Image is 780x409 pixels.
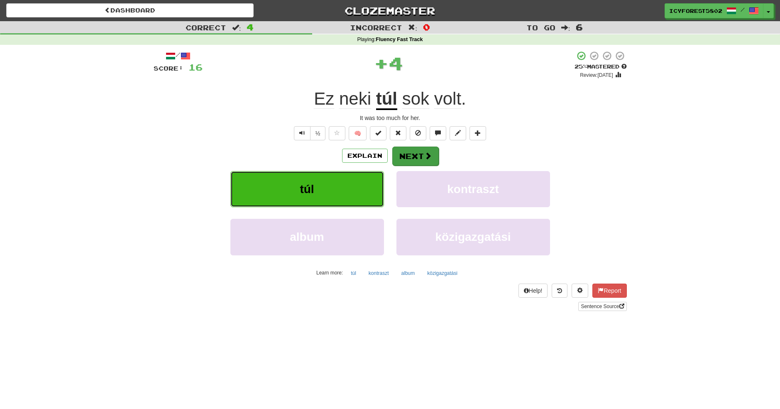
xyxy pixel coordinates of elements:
button: közigazgatási [423,267,462,279]
a: Clozemaster [266,3,513,18]
a: Dashboard [6,3,254,17]
button: 🧠 [349,126,367,140]
button: Favorite sentence (alt+f) [329,126,345,140]
button: Edit sentence (alt+d) [450,126,466,140]
button: túl [230,171,384,207]
button: Next [392,147,439,166]
button: Ignore sentence (alt+i) [410,126,426,140]
span: 4 [389,53,403,73]
a: IcyForest5802 / [665,3,763,18]
strong: Fluency Fast Track [376,37,423,42]
button: album [230,219,384,255]
button: Discuss sentence (alt+u) [430,126,446,140]
button: kontraszt [364,267,394,279]
button: Report [592,284,626,298]
span: Incorrect [350,23,402,32]
div: It was too much for her. [154,114,627,122]
button: Round history (alt+y) [552,284,567,298]
span: : [561,24,570,31]
span: túl [300,183,314,196]
div: Mastered [575,63,627,71]
span: 25 % [575,63,587,70]
small: Review: [DATE] [580,72,613,78]
button: Set this sentence to 100% Mastered (alt+m) [370,126,386,140]
span: Ez [314,89,334,109]
span: album [290,230,324,243]
span: sok [402,89,429,109]
button: Explain [342,149,388,163]
div: Text-to-speech controls [292,126,326,140]
span: / [741,7,745,12]
span: . [397,89,466,109]
span: neki [339,89,371,109]
span: IcyForest5802 [669,7,722,15]
button: túl [346,267,361,279]
span: + [374,51,389,76]
span: kontraszt [447,183,499,196]
u: túl [376,89,397,110]
span: : [408,24,417,31]
div: / [154,51,203,61]
span: közigazgatási [435,230,511,243]
button: Reset to 0% Mastered (alt+r) [390,126,406,140]
button: Play sentence audio (ctl+space) [294,126,311,140]
span: 4 [247,22,254,32]
span: 0 [423,22,430,32]
span: To go [526,23,555,32]
span: : [232,24,241,31]
a: Sentence Source [578,302,626,311]
span: volt [434,89,461,109]
span: 6 [576,22,583,32]
button: közigazgatási [396,219,550,255]
button: ½ [310,126,326,140]
span: Correct [186,23,226,32]
button: Add to collection (alt+a) [469,126,486,140]
span: 16 [188,62,203,72]
button: Help! [518,284,548,298]
small: Learn more: [316,270,343,276]
button: album [397,267,420,279]
span: Score: [154,65,183,72]
button: kontraszt [396,171,550,207]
